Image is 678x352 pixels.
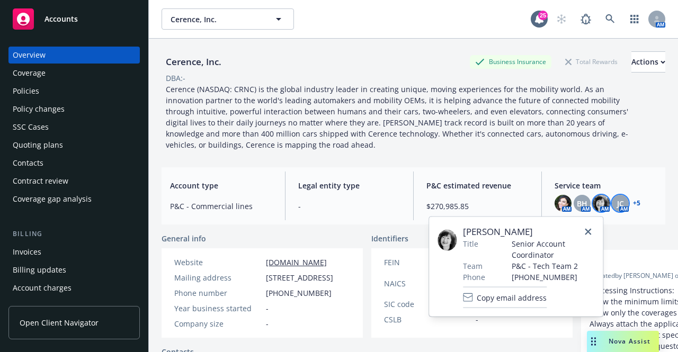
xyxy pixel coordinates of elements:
a: Account charges [8,279,140,296]
div: Coverage [13,65,46,82]
a: Invoices [8,243,140,260]
span: Service team [555,180,657,191]
img: employee photo [438,230,457,251]
span: Identifiers [371,233,408,244]
div: Billing [8,229,140,239]
div: Year business started [174,303,262,314]
a: Switch app [624,8,645,30]
div: Policy changes [13,101,65,118]
div: Contract review [13,173,68,189]
span: [PHONE_NUMBER] [266,287,332,299]
div: NAICS [384,278,471,289]
a: Coverage gap analysis [8,191,140,207]
span: - [298,201,400,212]
div: Account charges [13,279,72,296]
span: P&C - Commercial lines [170,201,272,212]
span: Senior Account Coordinator [512,238,594,260]
div: CSLB [384,314,471,325]
span: [PERSON_NAME] [463,225,594,238]
div: SSC Cases [13,119,49,136]
div: Contacts [13,155,43,172]
a: Contract review [8,173,140,189]
img: photo [593,195,610,212]
div: Mailing address [174,272,262,283]
div: Actions [631,52,665,72]
div: Phone number [174,287,262,299]
div: Website [174,257,262,268]
span: Title [463,238,478,249]
span: General info [162,233,206,244]
img: photo [555,195,572,212]
span: Open Client Navigator [20,317,99,328]
span: - [476,314,478,325]
span: Legal entity type [298,180,400,191]
div: Total Rewards [560,55,623,68]
div: Overview [13,47,46,64]
a: SSC Cases [8,119,140,136]
span: Cerence, Inc. [171,14,262,25]
a: Contacts [8,155,140,172]
a: Report a Bug [575,8,596,30]
span: P&C estimated revenue [426,180,529,191]
div: SIC code [384,299,471,310]
a: [DOMAIN_NAME] [266,257,327,267]
span: Copy email address [477,292,547,303]
a: Accounts [8,4,140,34]
div: 25 [538,11,548,20]
div: FEIN [384,257,471,268]
div: Company size [174,318,262,329]
span: P&C - Tech Team 2 [512,260,594,272]
span: - [266,303,269,314]
button: Cerence, Inc. [162,8,294,30]
div: Quoting plans [13,137,63,154]
div: Billing updates [13,261,66,278]
span: $270,985.85 [426,201,529,212]
a: Policies [8,83,140,100]
span: Nova Assist [609,337,650,346]
span: Account type [170,180,272,191]
a: Coverage [8,65,140,82]
span: Team [463,260,483,272]
div: Business Insurance [470,55,551,68]
div: Coverage gap analysis [13,191,92,207]
span: Cerence (NASDAQ: CRNC) is the global industry leader in creating unique, moving experiences for t... [166,84,630,150]
a: Policy changes [8,101,140,118]
div: Policies [13,83,39,100]
a: Overview [8,47,140,64]
span: [STREET_ADDRESS] [266,272,333,283]
a: close [582,225,594,238]
span: Accounts [44,15,78,23]
button: Actions [631,51,665,73]
span: [PHONE_NUMBER] [512,272,594,283]
div: DBA: - [166,73,185,84]
a: Quoting plans [8,137,140,154]
div: Drag to move [587,331,600,352]
span: BH [577,198,587,209]
a: Start snowing [551,8,572,30]
span: JC [617,198,624,209]
span: Phone [463,272,485,283]
div: Cerence, Inc. [162,55,226,69]
a: Search [600,8,621,30]
span: - [266,318,269,329]
a: +5 [633,200,640,206]
button: Nova Assist [587,331,659,352]
div: Invoices [13,243,41,260]
a: Billing updates [8,261,140,278]
button: Copy email address [463,287,547,308]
